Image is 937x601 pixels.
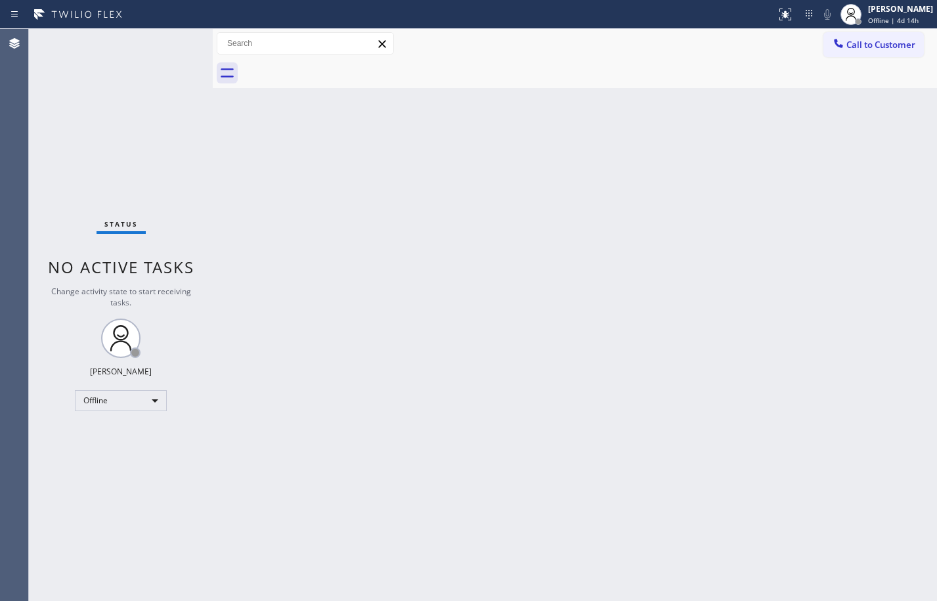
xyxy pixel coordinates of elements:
button: Call to Customer [823,32,924,57]
span: Call to Customer [846,39,915,51]
span: Status [104,219,138,229]
button: Mute [818,5,837,24]
div: [PERSON_NAME] [868,3,933,14]
span: Offline | 4d 14h [868,16,919,25]
span: No active tasks [48,256,194,278]
span: Change activity state to start receiving tasks. [51,286,191,308]
div: Offline [75,390,167,411]
input: Search [217,33,393,54]
div: [PERSON_NAME] [90,366,152,377]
